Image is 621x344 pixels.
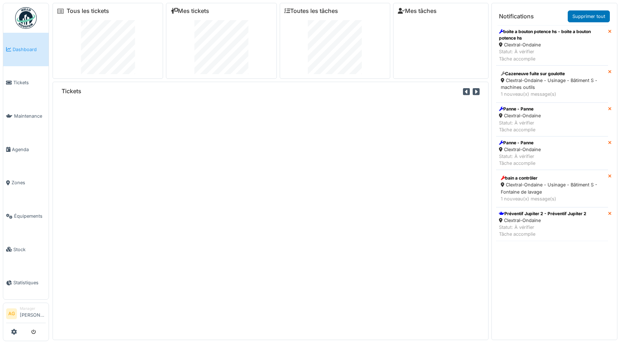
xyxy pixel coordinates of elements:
[496,136,608,170] a: Panne - Panne Clextral-Ondaine Statut: À vérifierTâche accomplie
[13,279,46,286] span: Statistiques
[15,7,37,29] img: Badge_color-CXgf-gQk.svg
[13,79,46,86] span: Tickets
[3,199,49,233] a: Équipements
[499,13,534,20] h6: Notifications
[3,99,49,133] a: Maintenance
[13,46,46,53] span: Dashboard
[3,266,49,300] a: Statistiques
[67,8,109,14] a: Tous les tickets
[20,306,46,321] li: [PERSON_NAME]
[499,146,541,153] div: Clextral-Ondaine
[496,103,608,136] a: Panne - Panne Clextral-Ondaine Statut: À vérifierTâche accomplie
[499,48,605,62] div: Statut: À vérifier Tâche accomplie
[3,166,49,200] a: Zones
[496,170,608,207] a: bain a contrôler Clextral-Ondaine - Usinage - Bâtiment S - Fontaine de lavage 1 nouveau(x) messag...
[3,133,49,166] a: Agenda
[501,77,603,91] div: Clextral-Ondaine - Usinage - Bâtiment S - machines outils
[62,88,81,95] h6: Tickets
[3,233,49,266] a: Stock
[501,71,603,77] div: Cazeneuve fuite sur goulotte
[6,308,17,319] li: AG
[6,306,46,323] a: AG Manager[PERSON_NAME]
[20,306,46,311] div: Manager
[3,33,49,66] a: Dashboard
[501,91,603,98] div: 1 nouveau(x) message(s)
[501,175,603,181] div: bain a contrôler
[499,153,541,167] div: Statut: À vérifier Tâche accomplie
[13,246,46,253] span: Stock
[501,181,603,195] div: Clextral-Ondaine - Usinage - Bâtiment S - Fontaine de lavage
[501,195,603,202] div: 1 nouveau(x) message(s)
[499,140,541,146] div: Panne - Panne
[14,213,46,219] span: Équipements
[12,146,46,153] span: Agenda
[3,66,49,100] a: Tickets
[499,224,586,237] div: Statut: À vérifier Tâche accomplie
[499,211,586,217] div: Préventif Jupiter 2 - Préventif Jupiter 2
[568,10,610,22] a: Supprimer tout
[499,112,541,119] div: Clextral-Ondaine
[12,179,46,186] span: Zones
[496,25,608,65] a: boite a bouton potence hs - boite a bouton potence hs Clextral-Ondaine Statut: À vérifierTâche ac...
[496,65,608,103] a: Cazeneuve fuite sur goulotte Clextral-Ondaine - Usinage - Bâtiment S - machines outils 1 nouveau(...
[499,106,541,112] div: Panne - Panne
[398,8,437,14] a: Mes tâches
[499,217,586,224] div: Clextral-Ondaine
[284,8,338,14] a: Toutes les tâches
[499,119,541,133] div: Statut: À vérifier Tâche accomplie
[499,28,605,41] div: boite a bouton potence hs - boite a bouton potence hs
[496,207,608,241] a: Préventif Jupiter 2 - Préventif Jupiter 2 Clextral-Ondaine Statut: À vérifierTâche accomplie
[171,8,209,14] a: Mes tickets
[499,41,605,48] div: Clextral-Ondaine
[14,113,46,119] span: Maintenance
